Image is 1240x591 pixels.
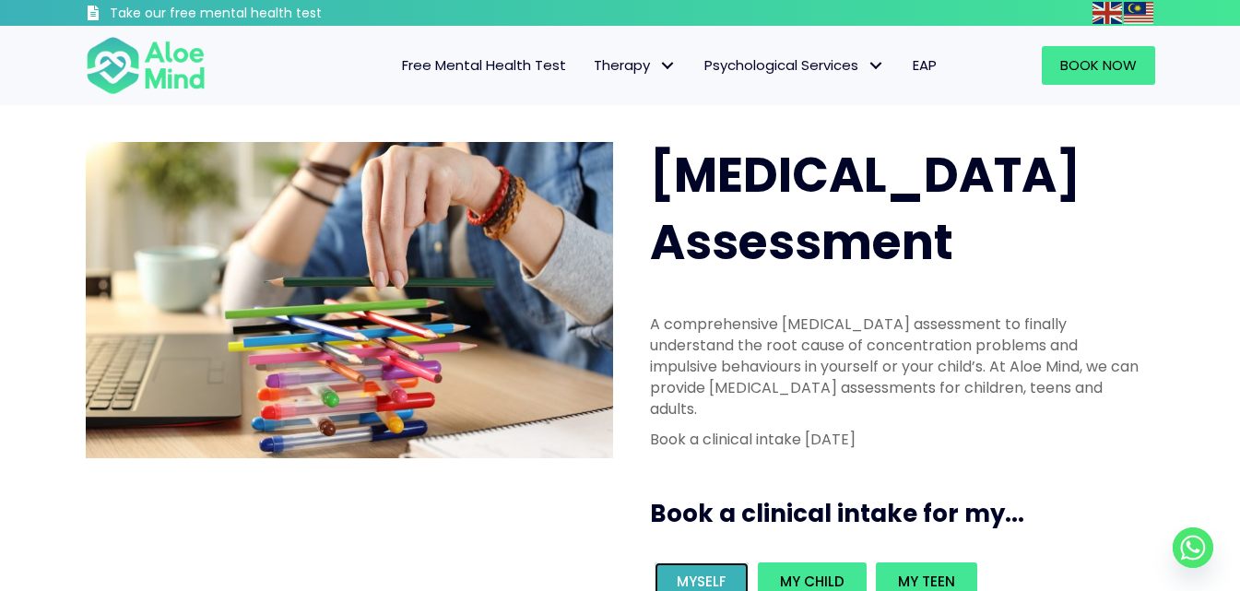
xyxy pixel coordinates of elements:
h3: Take our free mental health test [110,5,420,23]
img: Aloe mind Logo [86,35,206,96]
span: [MEDICAL_DATA] Assessment [650,141,1081,276]
a: Psychological ServicesPsychological Services: submenu [691,46,899,85]
a: Take our free mental health test [86,5,420,26]
img: ADHD photo [86,142,613,458]
span: Book Now [1060,55,1137,75]
span: My child [780,572,844,591]
span: Free Mental Health Test [402,55,566,75]
span: EAP [913,55,937,75]
p: A comprehensive [MEDICAL_DATA] assessment to finally understand the root cause of concentration p... [650,313,1144,420]
a: Free Mental Health Test [388,46,580,85]
nav: Menu [230,46,951,85]
a: EAP [899,46,951,85]
p: Book a clinical intake [DATE] [650,429,1144,450]
span: Psychological Services [704,55,885,75]
img: en [1092,2,1122,24]
img: ms [1124,2,1153,24]
h3: Book a clinical intake for my... [650,497,1163,530]
a: English [1092,2,1124,23]
a: Malay [1124,2,1155,23]
span: Psychological Services: submenu [863,53,890,79]
span: Myself [677,572,726,591]
a: Book Now [1042,46,1155,85]
a: Whatsapp [1173,527,1213,568]
a: TherapyTherapy: submenu [580,46,691,85]
span: Therapy: submenu [655,53,681,79]
span: My teen [898,572,955,591]
span: Therapy [594,55,677,75]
